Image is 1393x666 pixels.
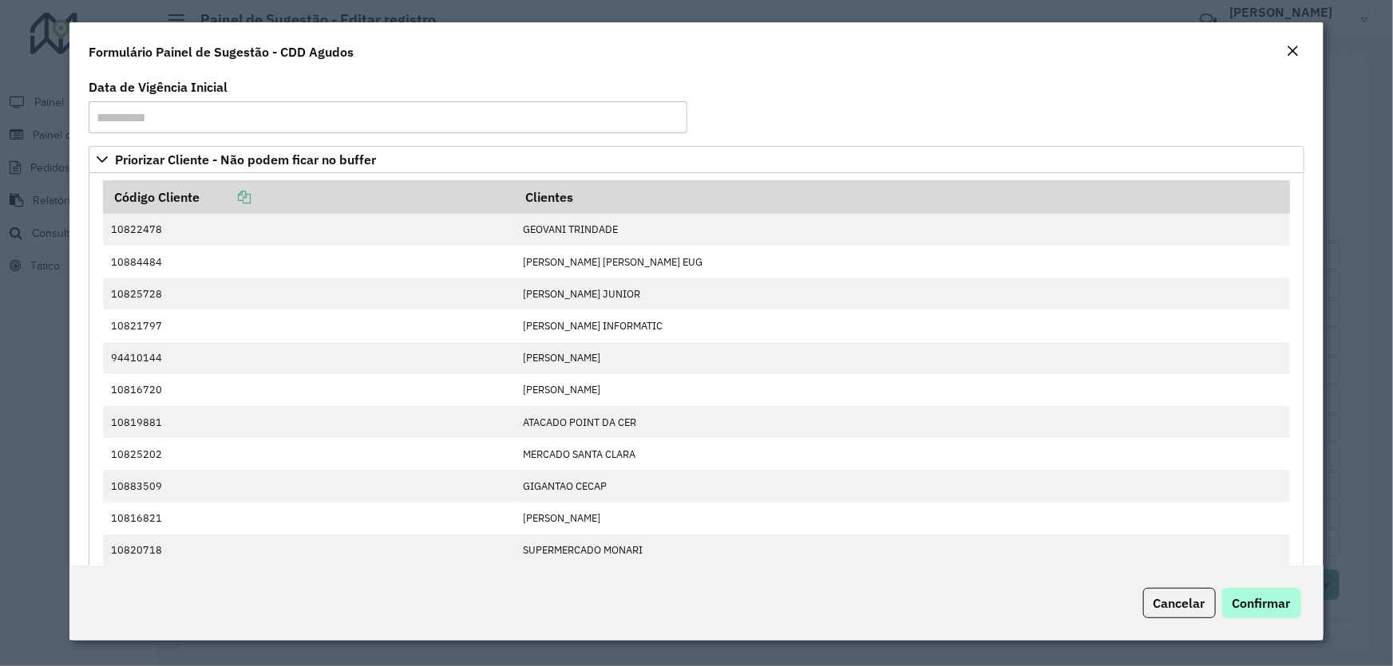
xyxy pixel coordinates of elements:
td: [PERSON_NAME] INFORMATIC [514,309,1290,341]
td: 10884484 [103,246,515,278]
span: Priorizar Cliente - Não podem ficar no buffer [115,153,376,166]
td: GEOVANI TRINDADE [514,214,1290,246]
span: Cancelar [1154,595,1205,611]
h4: Formulário Painel de Sugestão - CDD Agudos [89,42,354,61]
a: Priorizar Cliente - Não podem ficar no buffer [89,146,1304,173]
td: 10819881 [103,406,515,438]
button: Confirmar [1222,588,1301,618]
th: Código Cliente [103,180,515,214]
a: Copiar [200,189,251,205]
td: [PERSON_NAME] [514,374,1290,406]
td: [PERSON_NAME] [514,342,1290,374]
td: 10816720 [103,374,515,406]
th: Clientes [514,180,1290,214]
td: SUPERMERCADO MONARI [514,534,1290,566]
td: MERCADO SANTA CLARA [514,438,1290,470]
label: Data de Vigência Inicial [89,77,228,97]
span: Confirmar [1233,595,1291,611]
button: Close [1282,41,1304,62]
td: [PERSON_NAME] [514,502,1290,534]
td: 10822478 [103,214,515,246]
td: 10816821 [103,502,515,534]
td: 10825728 [103,278,515,309]
td: 10821797 [103,309,515,341]
td: ATACADO POINT DA CER [514,406,1290,438]
td: [PERSON_NAME] [PERSON_NAME] EUG [514,246,1290,278]
td: 10825202 [103,438,515,470]
em: Fechar [1287,45,1300,57]
td: 94410144 [103,342,515,374]
td: 10883509 [103,470,515,502]
td: [PERSON_NAME] JUNIOR [514,278,1290,309]
td: 10820718 [103,534,515,566]
button: Cancelar [1143,588,1216,618]
td: GIGANTAO CECAP [514,470,1290,502]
